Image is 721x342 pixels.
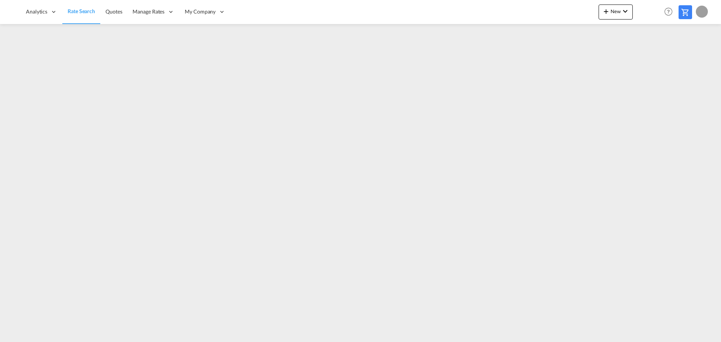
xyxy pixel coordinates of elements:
span: Quotes [106,8,122,15]
span: My Company [185,8,216,15]
span: Help [662,5,675,18]
span: Analytics [26,8,47,15]
button: icon-plus 400-fgNewicon-chevron-down [599,5,633,20]
span: Manage Rates [133,8,164,15]
md-icon: icon-plus 400-fg [602,7,611,16]
span: New [602,8,630,14]
div: Help [662,5,679,19]
md-icon: icon-chevron-down [621,7,630,16]
span: Rate Search [68,8,95,14]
